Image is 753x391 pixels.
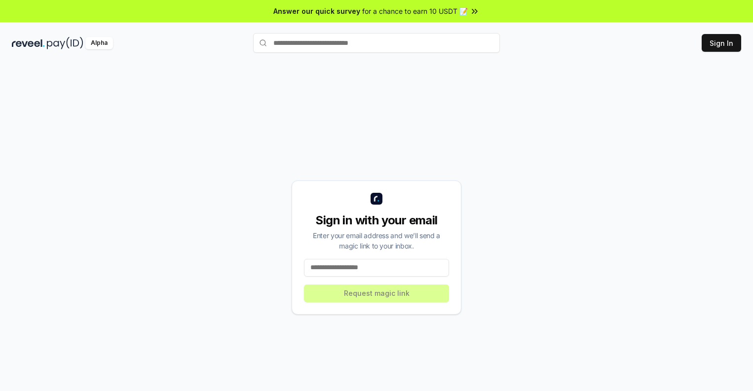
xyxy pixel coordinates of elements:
[362,6,468,16] span: for a chance to earn 10 USDT 📝
[85,37,113,49] div: Alpha
[371,193,382,205] img: logo_small
[304,230,449,251] div: Enter your email address and we’ll send a magic link to your inbox.
[273,6,360,16] span: Answer our quick survey
[47,37,83,49] img: pay_id
[304,213,449,228] div: Sign in with your email
[702,34,741,52] button: Sign In
[12,37,45,49] img: reveel_dark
